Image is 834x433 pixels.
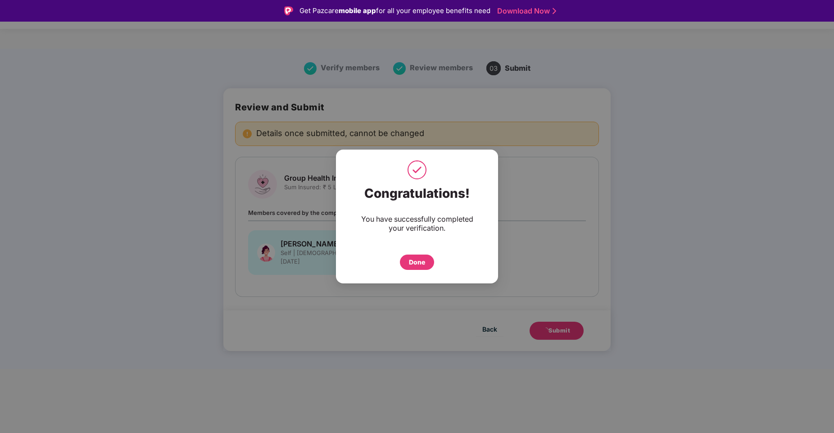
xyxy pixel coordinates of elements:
[497,6,553,16] a: Download Now
[406,159,428,181] img: svg+xml;base64,PHN2ZyB4bWxucz0iaHR0cDovL3d3dy53My5vcmcvMjAwMC9zdmciIHdpZHRoPSI1MCIgaGVpZ2h0PSI1MC...
[299,5,490,16] div: Get Pazcare for all your employee benefits need
[354,186,480,201] div: Congratulations!
[409,257,425,267] div: Done
[284,6,293,15] img: Logo
[339,6,376,15] strong: mobile app
[553,6,556,16] img: Stroke
[354,214,480,232] div: You have successfully completed your verification.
